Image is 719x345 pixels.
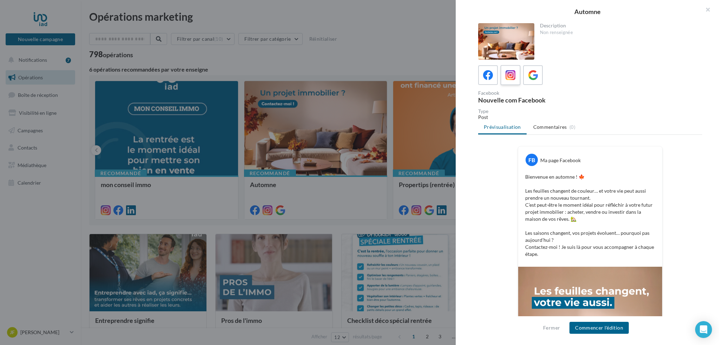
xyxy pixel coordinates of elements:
div: Post [478,114,702,121]
button: Commencer l'édition [569,322,629,334]
span: Commentaires [533,124,567,131]
div: Facebook [478,91,587,95]
button: Fermer [540,324,563,332]
div: Open Intercom Messenger [695,321,712,338]
p: Bienvenue en automne ! 🍁 Les feuilles changent de couleur… et votre vie peut aussi prendre un nou... [525,173,655,258]
div: Ma page Facebook [540,157,581,164]
div: FB [526,154,538,166]
div: Description [540,23,697,28]
span: (0) [569,124,575,130]
div: Type [478,109,702,114]
div: Nouvelle com Facebook [478,97,587,103]
div: Non renseignée [540,29,697,36]
div: Automne [467,8,708,15]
